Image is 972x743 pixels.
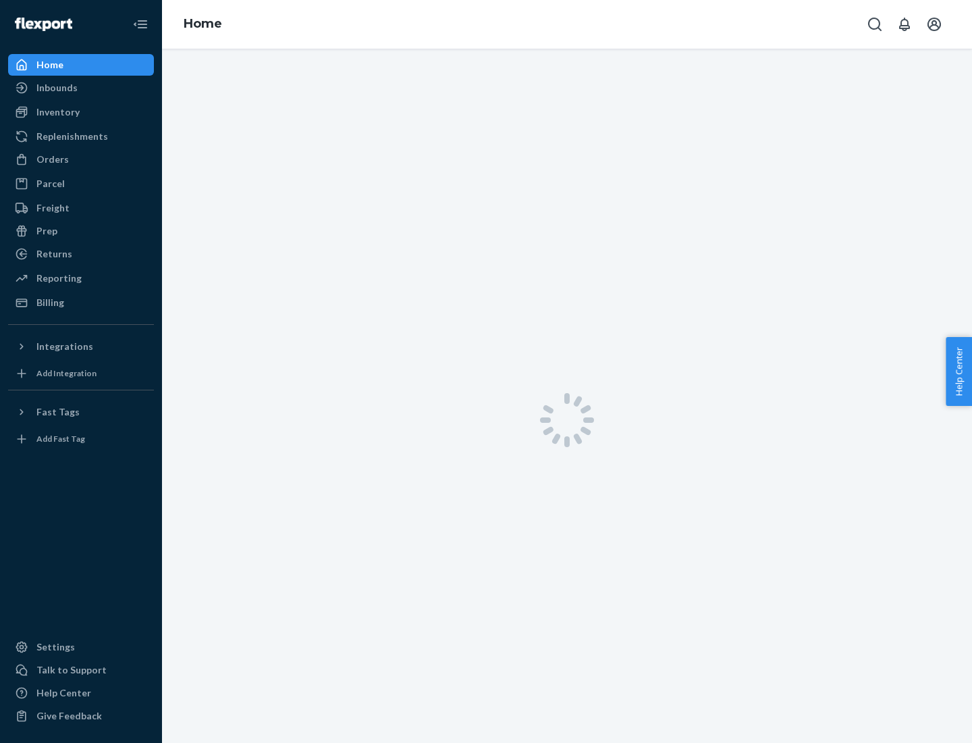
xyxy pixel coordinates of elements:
button: Integrations [8,336,154,357]
button: Open account menu [921,11,948,38]
div: Reporting [36,272,82,285]
a: Billing [8,292,154,313]
div: Settings [36,640,75,654]
div: Add Fast Tag [36,433,85,444]
a: Inventory [8,101,154,123]
a: Home [8,54,154,76]
button: Close Navigation [127,11,154,38]
a: Prep [8,220,154,242]
div: Orders [36,153,69,166]
button: Open notifications [891,11,918,38]
div: Talk to Support [36,663,107,677]
div: Home [36,58,63,72]
a: Add Integration [8,363,154,384]
a: Reporting [8,267,154,289]
a: Inbounds [8,77,154,99]
button: Fast Tags [8,401,154,423]
div: Fast Tags [36,405,80,419]
a: Help Center [8,682,154,704]
div: Parcel [36,177,65,190]
div: Help Center [36,686,91,700]
div: Returns [36,247,72,261]
button: Open Search Box [861,11,888,38]
ol: breadcrumbs [173,5,233,44]
div: Integrations [36,340,93,353]
div: Give Feedback [36,709,102,723]
a: Parcel [8,173,154,195]
a: Replenishments [8,126,154,147]
button: Help Center [946,337,972,406]
div: Billing [36,296,64,309]
div: Prep [36,224,57,238]
button: Give Feedback [8,705,154,727]
div: Freight [36,201,70,215]
a: Home [184,16,222,31]
div: Inventory [36,105,80,119]
div: Replenishments [36,130,108,143]
img: Flexport logo [15,18,72,31]
div: Add Integration [36,367,97,379]
a: Settings [8,636,154,658]
a: Talk to Support [8,659,154,681]
a: Returns [8,243,154,265]
a: Orders [8,149,154,170]
a: Add Fast Tag [8,428,154,450]
a: Freight [8,197,154,219]
div: Inbounds [36,81,78,95]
